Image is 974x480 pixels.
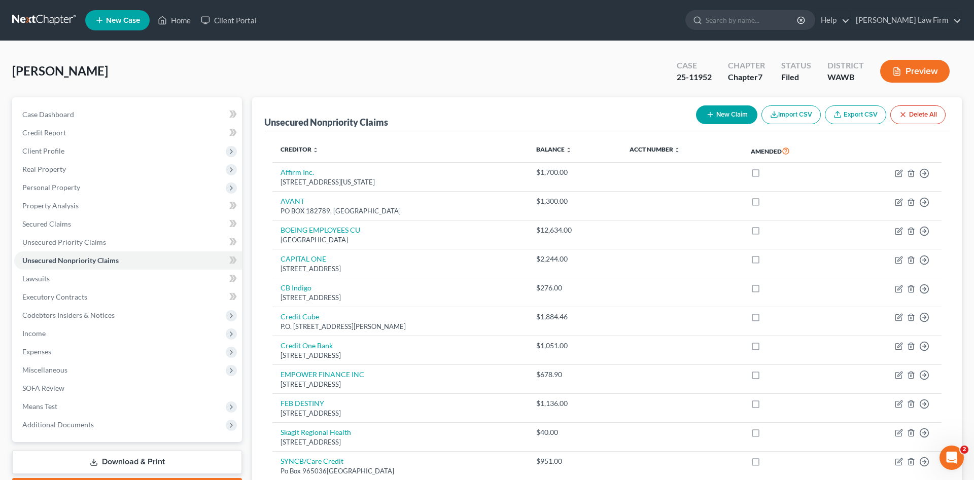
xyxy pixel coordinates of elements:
[281,409,520,418] div: [STREET_ADDRESS]
[816,11,850,29] a: Help
[677,60,712,71] div: Case
[281,322,520,331] div: P.O. [STREET_ADDRESS][PERSON_NAME]
[281,226,360,234] a: BOEING EMPLOYEES CU
[22,128,66,137] span: Credit Report
[761,105,821,124] button: Import CSV
[106,17,140,24] span: New Case
[827,60,864,71] div: District
[758,72,762,82] span: 7
[14,288,242,306] a: Executory Contracts
[196,11,262,29] a: Client Portal
[22,311,115,319] span: Codebtors Insiders & Notices
[880,60,950,83] button: Preview
[12,450,242,474] a: Download & Print
[536,341,613,351] div: $1,051.00
[536,225,613,235] div: $12,634.00
[281,197,304,205] a: AVANT
[22,201,79,210] span: Property Analysis
[827,71,864,83] div: WAWB
[281,380,520,389] div: [STREET_ADDRESS]
[696,105,757,124] button: New Claim
[281,351,520,360] div: [STREET_ADDRESS]
[536,254,613,264] div: $2,244.00
[281,145,319,153] a: Creditor unfold_more
[940,446,964,470] iframe: Intercom live chat
[14,105,242,124] a: Case Dashboard
[281,370,364,379] a: EMPOWER FINANCE INC
[781,60,811,71] div: Status
[281,235,520,245] div: [GEOGRAPHIC_DATA]
[281,168,314,176] a: Affirm Inc.
[281,283,311,292] a: CB Indigo
[728,71,765,83] div: Chapter
[22,256,119,265] span: Unsecured Nonpriority Claims
[22,165,66,173] span: Real Property
[536,283,613,293] div: $276.00
[22,146,64,155] span: Client Profile
[536,196,613,206] div: $1,300.00
[14,124,242,142] a: Credit Report
[536,167,613,177] div: $1,700.00
[890,105,946,124] button: Delete All
[14,270,242,288] a: Lawsuits
[728,60,765,71] div: Chapter
[14,215,242,233] a: Secured Claims
[22,292,87,301] span: Executory Contracts
[536,312,613,322] div: $1,884.46
[706,11,798,29] input: Search by name...
[22,347,51,356] span: Expenses
[264,116,388,128] div: Unsecured Nonpriority Claims
[960,446,968,454] span: 2
[22,365,67,374] span: Miscellaneous
[281,254,326,263] a: CAPITAL ONE
[22,420,94,429] span: Additional Documents
[851,11,961,29] a: [PERSON_NAME] Law Firm
[22,183,80,192] span: Personal Property
[312,147,319,153] i: unfold_more
[22,384,64,392] span: SOFA Review
[14,233,242,251] a: Unsecured Priority Claims
[281,428,351,436] a: Skagit Regional Health
[281,177,520,187] div: [STREET_ADDRESS][US_STATE]
[22,402,57,411] span: Means Test
[281,457,343,465] a: SYNCB/Care Credit
[536,370,613,380] div: $678.90
[22,110,74,119] span: Case Dashboard
[14,379,242,397] a: SOFA Review
[14,197,242,215] a: Property Analysis
[281,437,520,447] div: [STREET_ADDRESS]
[781,71,811,83] div: Filed
[22,274,50,283] span: Lawsuits
[281,341,333,350] a: Credit One Bank
[536,427,613,437] div: $40.00
[536,145,572,153] a: Balance unfold_more
[630,145,680,153] a: Acct Number unfold_more
[281,206,520,216] div: PO BOX 182789, [GEOGRAPHIC_DATA]
[825,105,886,124] a: Export CSV
[22,329,46,338] span: Income
[281,264,520,274] div: [STREET_ADDRESS]
[743,139,843,163] th: Amended
[281,312,319,321] a: Credit Cube
[677,71,712,83] div: 25-11952
[281,293,520,303] div: [STREET_ADDRESS]
[153,11,196,29] a: Home
[281,466,520,476] div: Po Box 965036[GEOGRAPHIC_DATA]
[674,147,680,153] i: unfold_more
[281,399,324,408] a: FEB DESTINY
[536,456,613,466] div: $951.00
[22,219,71,228] span: Secured Claims
[22,238,106,246] span: Unsecured Priority Claims
[566,147,572,153] i: unfold_more
[536,398,613,409] div: $1,136.00
[14,251,242,270] a: Unsecured Nonpriority Claims
[12,63,108,78] span: [PERSON_NAME]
